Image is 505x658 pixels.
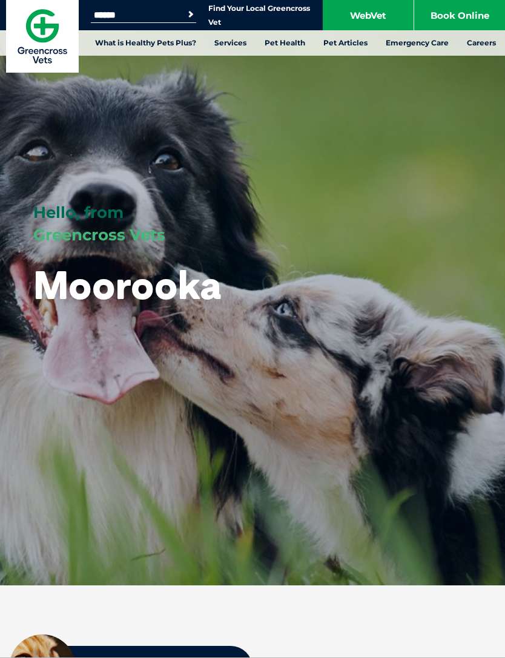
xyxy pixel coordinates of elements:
span: Greencross Vets [33,225,165,245]
a: Find Your Local Greencross Vet [208,4,310,27]
a: Pet Articles [314,30,377,56]
a: Careers [458,30,505,56]
span: Hello, from [33,203,124,222]
button: Search [185,8,197,21]
h1: Moorooka [33,264,222,306]
a: Pet Health [256,30,314,56]
a: Services [205,30,256,56]
a: Emergency Care [377,30,458,56]
a: What is Healthy Pets Plus? [86,30,205,56]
